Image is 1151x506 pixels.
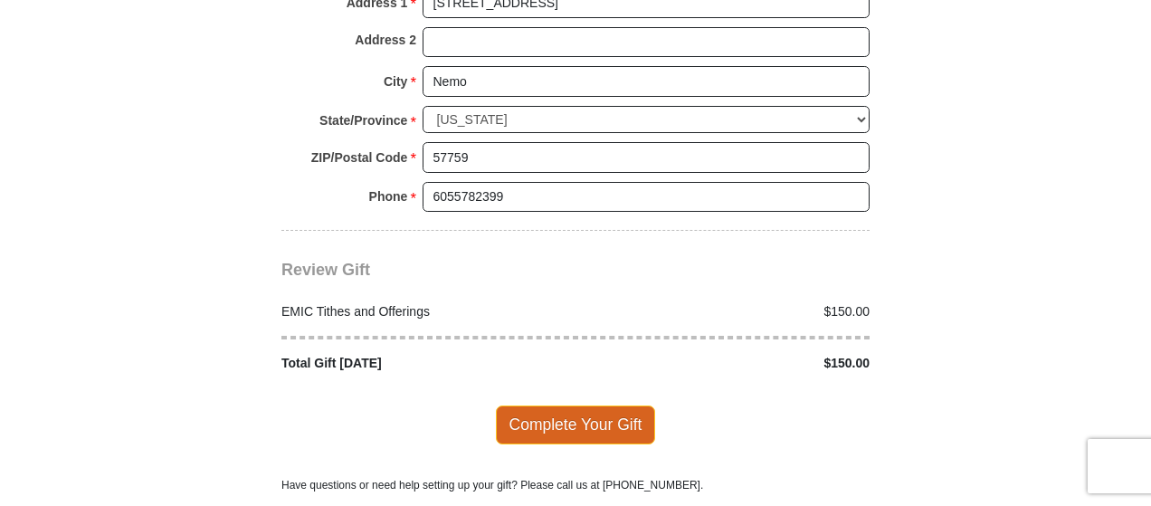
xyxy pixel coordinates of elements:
[355,27,416,53] strong: Address 2
[575,354,880,373] div: $150.00
[311,145,408,170] strong: ZIP/Postal Code
[575,302,880,321] div: $150.00
[496,406,656,444] span: Complete Your Gift
[272,302,576,321] div: EMIC Tithes and Offerings
[319,108,407,133] strong: State/Province
[272,354,576,373] div: Total Gift [DATE]
[369,184,408,209] strong: Phone
[384,69,407,94] strong: City
[281,261,370,279] span: Review Gift
[281,477,870,493] p: Have questions or need help setting up your gift? Please call us at [PHONE_NUMBER].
